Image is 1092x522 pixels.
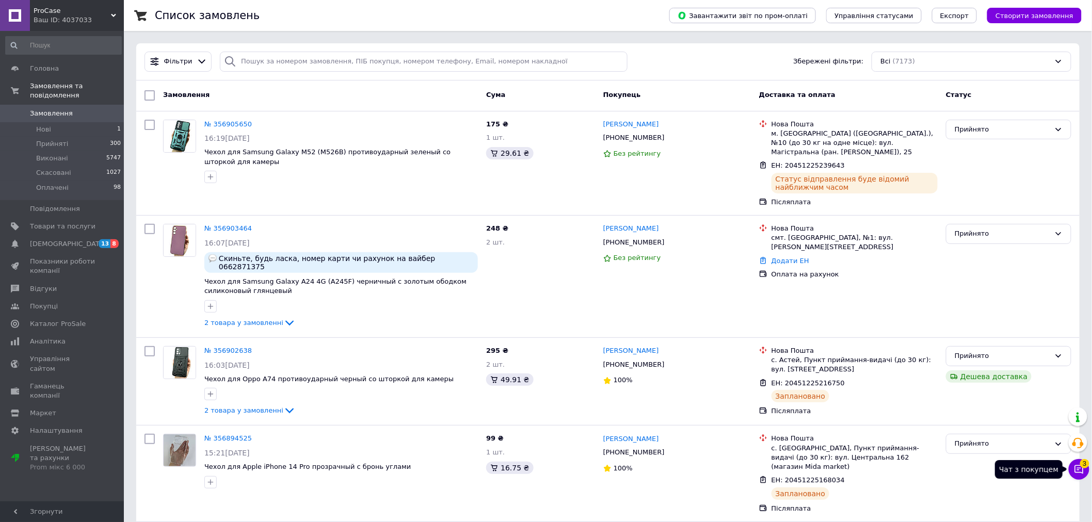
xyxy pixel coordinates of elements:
a: [PERSON_NAME] [603,434,659,444]
a: [PERSON_NAME] [603,346,659,356]
span: ProCase [34,6,111,15]
span: Товари та послуги [30,222,95,231]
a: [PERSON_NAME] [603,120,659,129]
input: Пошук [5,36,122,55]
span: 100% [614,376,633,384]
div: Нова Пошта [772,120,938,129]
span: 2 товара у замовленні [204,406,283,414]
span: 1 шт. [486,134,505,141]
button: Експорт [932,8,977,23]
button: Створити замовлення [987,8,1082,23]
span: Статус [946,91,972,99]
div: Нова Пошта [772,434,938,443]
div: Нова Пошта [772,346,938,355]
span: 98 [114,183,121,192]
img: Фото товару [164,434,196,466]
span: Збережені фільтри: [793,57,863,67]
div: Заплановано [772,390,830,402]
span: 1 [117,125,121,134]
span: Налаштування [30,426,83,435]
button: Завантажити звіт по пром-оплаті [669,8,816,23]
span: Маркет [30,409,56,418]
div: с. Астей, Пункт приймання-видачі (до 30 кг): вул. [STREET_ADDRESS] [772,355,938,374]
div: Дешева доставка [946,370,1032,383]
a: Чехол для Samsung Galaxy M52 (M526B) противоударный зеленый со шторкой для камеры [204,148,451,166]
a: № 356905650 [204,120,252,128]
a: 2 товара у замовленні [204,406,296,414]
span: Гаманець компанії [30,382,95,400]
img: :speech_balloon: [208,254,217,263]
span: Покупці [30,302,58,311]
span: 1027 [106,168,121,177]
img: Фото товару [164,347,196,379]
span: Оплачені [36,183,69,192]
span: 13 [99,239,110,248]
span: Замовлення [163,91,210,99]
span: Експорт [940,12,969,20]
span: Скиньте, будь ласка, номер карти чи рахунок на вайбер 0662871375 [219,254,474,271]
div: Оплата на рахунок [772,270,938,279]
span: Всі [880,57,891,67]
span: [PHONE_NUMBER] [603,134,665,141]
span: 15:21[DATE] [204,449,250,457]
div: Післяплата [772,198,938,207]
span: 16:19[DATE] [204,134,250,142]
a: № 356902638 [204,347,252,354]
span: 2 товара у замовленні [204,319,283,327]
span: 16:07[DATE] [204,239,250,247]
a: Чехол для Apple iPhone 14 Pro прозрачный с бронь углами [204,463,411,470]
span: 248 ₴ [486,224,508,232]
span: Головна [30,64,59,73]
span: 3 [1080,459,1089,468]
span: [DEMOGRAPHIC_DATA] [30,239,106,249]
div: 49.91 ₴ [486,373,533,386]
a: 2 товара у замовленні [204,319,296,327]
h1: Список замовлень [155,9,260,22]
span: Показники роботи компанії [30,257,95,275]
div: Прийнято [955,351,1050,362]
span: Повідомлення [30,204,80,214]
div: 29.61 ₴ [486,147,533,159]
span: Фільтри [164,57,192,67]
div: Статус відправлення буде відомий найближчим часом [772,173,938,193]
span: 8 [110,239,119,248]
div: Нова Пошта [772,224,938,233]
span: Скасовані [36,168,71,177]
span: ЕН: 20451225239643 [772,161,845,169]
div: Післяплата [772,406,938,416]
a: № 356894525 [204,434,252,442]
span: Без рейтингу [614,150,661,157]
div: смт. [GEOGRAPHIC_DATA], №1: вул. [PERSON_NAME][STREET_ADDRESS] [772,233,938,252]
a: Додати ЕН [772,257,809,265]
img: Фото товару [164,120,196,152]
span: (7173) [893,57,915,65]
span: 100% [614,464,633,472]
div: Прийнято [955,229,1050,239]
span: 5747 [106,154,121,163]
span: Виконані [36,154,68,163]
span: Аналітика [30,337,66,346]
div: Прийнято [955,124,1050,135]
span: ЕН: 20451225216750 [772,379,845,387]
span: Управління сайтом [30,354,95,373]
span: Cума [486,91,505,99]
img: Фото товару [164,224,196,256]
div: Післяплата [772,504,938,513]
a: Фото товару [163,224,196,257]
div: с. [GEOGRAPHIC_DATA], Пункт приймання-видачі (до 30 кг): вул. Центральна 162 (магазин Mida market) [772,444,938,472]
span: 300 [110,139,121,149]
a: Фото товару [163,434,196,467]
span: Замовлення та повідомлення [30,81,124,100]
div: 16.75 ₴ [486,462,533,474]
span: Без рейтингу [614,254,661,262]
span: Чехол для Samsung Galaxy A24 4G (A245F) черничный с золотым ободком силиконовый глянцевый [204,278,467,295]
div: м. [GEOGRAPHIC_DATA] ([GEOGRAPHIC_DATA].), №10 (до 30 кг на одне місце): вул. Магістральна (ран. ... [772,129,938,157]
div: Заплановано [772,487,830,500]
a: Фото товару [163,120,196,153]
span: [PHONE_NUMBER] [603,238,665,246]
div: Прийнято [955,438,1050,449]
span: ЕН: 20451225168034 [772,476,845,484]
a: № 356903464 [204,224,252,232]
